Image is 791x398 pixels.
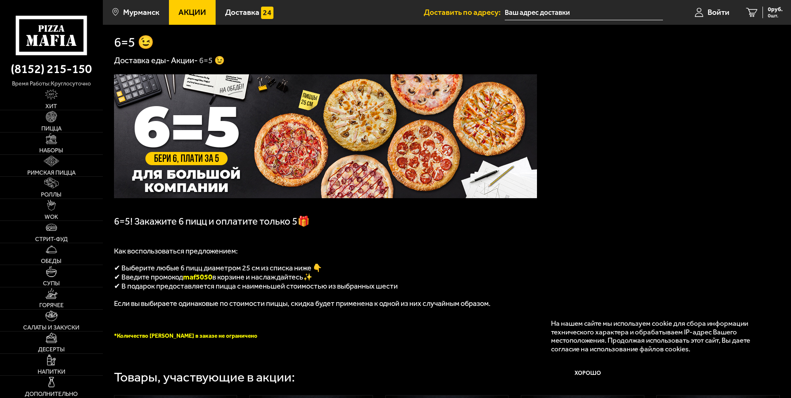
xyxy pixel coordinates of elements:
[178,8,206,16] span: Акции
[23,325,79,330] span: Салаты и закуски
[114,332,257,339] span: *Количество [PERSON_NAME] в заказе не ограничено
[43,280,60,286] span: Супы
[45,214,58,220] span: WOK
[114,272,183,282] span: ✔ Введите промокод
[261,7,273,19] img: 15daf4d41897b9f0e9f617042186c801.svg
[183,272,212,282] span: maf5050
[768,7,783,12] span: 0 руб.
[171,55,198,65] a: Акции-
[27,170,76,175] span: Римская пицца
[35,236,68,242] span: Стрит-фуд
[114,263,322,272] span: ✔ Выберите любые 6 пицц диаметром 25 см из списка ниже 👇
[41,126,62,131] span: Пицца
[199,55,225,66] div: 6=5 😉
[114,246,238,256] span: Как воспользоваться предложением:
[424,8,505,16] span: Доставить по адресу:
[114,216,310,227] span: 6=5! Закажите 6 пицц и оплатите только 5🎁
[114,36,154,49] h1: 6=5 😉
[114,282,398,291] span: ✔ В подарок предоставляется пицца с наименьшей стоимостью из выбранных шести
[505,5,663,20] input: Ваш адрес доставки
[25,391,78,397] span: Дополнительно
[551,361,625,386] button: Хорошо
[41,192,62,197] span: Роллы
[39,147,63,153] span: Наборы
[225,8,259,16] span: Доставка
[114,55,170,65] a: Доставка еды-
[114,74,537,198] img: 1024x1024
[114,371,295,384] div: Товары, участвующие в акции:
[551,319,767,353] p: На нашем сайте мы используем cookie для сбора информации технического характера и обрабатываем IP...
[212,272,312,282] span: в корзине и наслаждайтесь✨
[768,13,783,18] span: 0 шт.
[39,302,64,308] span: Горячее
[41,258,62,264] span: Обеды
[123,8,159,16] span: Мурманск
[45,103,57,109] span: Хит
[38,346,65,352] span: Десерты
[708,8,729,16] span: Войти
[38,369,65,374] span: Напитки
[114,299,491,308] span: Если вы выбираете одинаковые по стоимости пиццы, скидка будет применена к одной из них случайным ...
